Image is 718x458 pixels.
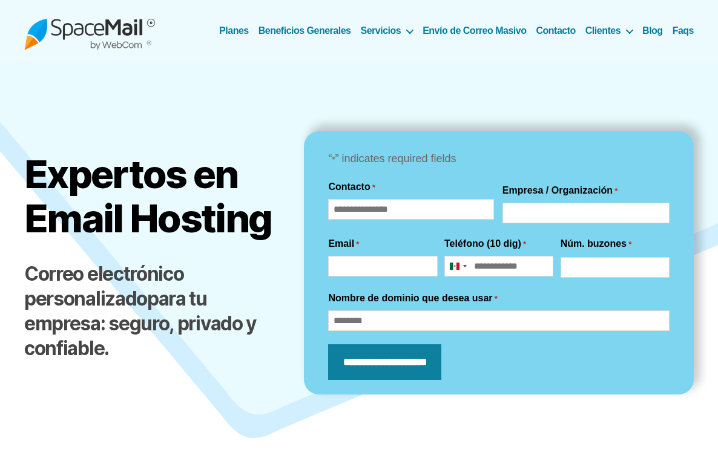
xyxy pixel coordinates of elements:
[536,25,575,36] a: Contacto
[445,257,470,276] button: Selected country
[328,291,497,306] label: Nombre de dominio que desea usar
[444,237,526,251] label: Teléfono (10 dig)
[423,25,526,36] a: Envío de Correo Masivo
[561,237,632,251] label: Núm. buzones
[24,262,280,361] h2: para tu empresa: seguro, privado y confiable.
[328,237,359,251] label: Email
[219,25,249,36] a: Planes
[219,25,694,36] nav: Horizontal
[673,25,694,36] a: Faqs
[328,180,375,194] legend: Contacto
[642,25,663,36] a: Blog
[24,262,183,310] strong: Correo electrónico personalizado
[24,11,155,50] img: Spacemail
[24,152,280,241] h1: Expertos en Email Hosting
[585,25,633,36] a: Clientes
[328,149,670,169] p: “ ” indicates required fields
[259,25,351,36] a: Beneficios Generales
[502,183,618,198] label: Empresa / Organización
[361,25,413,36] a: Servicios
